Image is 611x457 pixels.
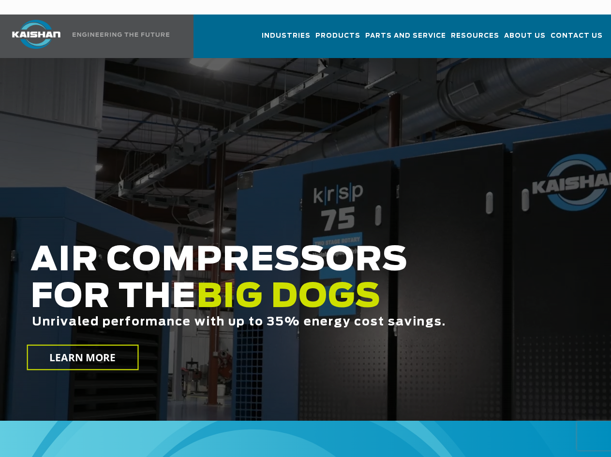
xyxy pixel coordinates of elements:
span: Contact Us [551,30,603,42]
a: LEARN MORE [27,345,138,370]
span: About Us [504,30,546,42]
h2: AIR COMPRESSORS FOR THE [30,242,487,359]
span: Products [315,30,360,42]
a: Industries [262,23,311,56]
a: Products [315,23,360,56]
span: Resources [451,30,499,42]
a: Parts and Service [365,23,446,56]
img: Engineering the future [73,32,169,37]
a: About Us [504,23,546,56]
span: BIG DOGS [196,281,381,314]
span: Unrivaled performance with up to 35% energy cost savings. [32,316,446,328]
a: Contact Us [551,23,603,56]
a: Resources [451,23,499,56]
span: LEARN MORE [49,351,116,365]
span: Parts and Service [365,30,446,42]
span: Industries [262,30,311,42]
